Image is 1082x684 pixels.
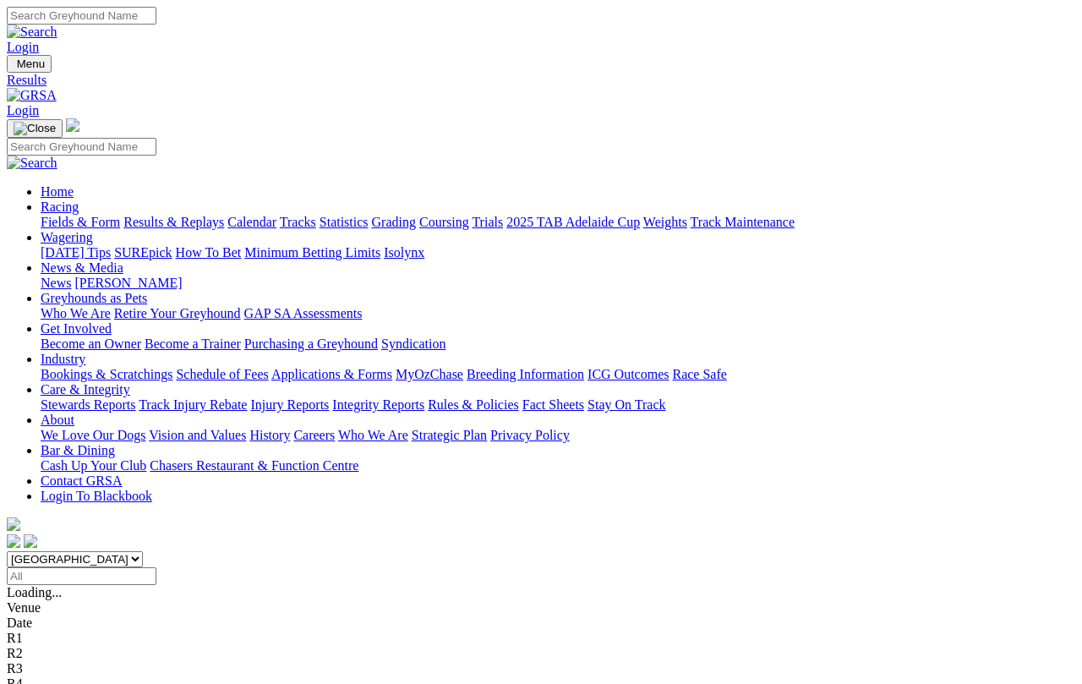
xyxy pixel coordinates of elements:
a: Contact GRSA [41,473,122,488]
a: Wagering [41,230,93,244]
div: Industry [41,367,1075,382]
a: Login To Blackbook [41,489,152,503]
a: Get Involved [41,321,112,336]
a: Coursing [419,215,469,229]
a: Fields & Form [41,215,120,229]
a: Retire Your Greyhound [114,306,241,320]
a: Rules & Policies [428,397,519,412]
a: MyOzChase [396,367,463,381]
a: Applications & Forms [271,367,392,381]
div: Greyhounds as Pets [41,306,1075,321]
div: Get Involved [41,337,1075,352]
div: R1 [7,631,1075,646]
a: Purchasing a Greyhound [244,337,378,351]
a: Track Injury Rebate [139,397,247,412]
a: News & Media [41,260,123,275]
input: Select date [7,567,156,585]
img: GRSA [7,88,57,103]
a: Results & Replays [123,215,224,229]
span: Menu [17,57,45,70]
a: Syndication [381,337,445,351]
a: History [249,428,290,442]
a: Industry [41,352,85,366]
a: Statistics [320,215,369,229]
a: Bar & Dining [41,443,115,457]
div: Venue [7,600,1075,616]
a: GAP SA Assessments [244,306,363,320]
a: Schedule of Fees [176,367,268,381]
a: Strategic Plan [412,428,487,442]
a: Vision and Values [149,428,246,442]
img: logo-grsa-white.png [7,517,20,531]
div: Racing [41,215,1075,230]
img: Close [14,122,56,135]
a: Stewards Reports [41,397,135,412]
a: [DATE] Tips [41,245,111,260]
div: About [41,428,1075,443]
a: [PERSON_NAME] [74,276,182,290]
a: Fact Sheets [522,397,584,412]
a: SUREpick [114,245,172,260]
a: Results [7,73,1075,88]
a: ICG Outcomes [587,367,669,381]
a: Who We Are [338,428,408,442]
span: Loading... [7,585,62,599]
img: logo-grsa-white.png [66,118,79,132]
a: Racing [41,200,79,214]
a: Weights [643,215,687,229]
div: Date [7,616,1075,631]
a: Careers [293,428,335,442]
a: About [41,413,74,427]
a: Stay On Track [587,397,665,412]
a: Breeding Information [467,367,584,381]
button: Toggle navigation [7,119,63,138]
a: Isolynx [384,245,424,260]
a: Care & Integrity [41,382,130,397]
img: Search [7,156,57,171]
a: Become a Trainer [145,337,241,351]
a: Bookings & Scratchings [41,367,172,381]
img: facebook.svg [7,534,20,548]
a: We Love Our Dogs [41,428,145,442]
a: Login [7,40,39,54]
a: Track Maintenance [691,215,795,229]
a: Become an Owner [41,337,141,351]
a: Home [41,184,74,199]
button: Toggle navigation [7,55,52,73]
a: Calendar [227,215,276,229]
a: Injury Reports [250,397,329,412]
a: Race Safe [672,367,726,381]
a: Privacy Policy [490,428,570,442]
div: Wagering [41,245,1075,260]
img: twitter.svg [24,534,37,548]
div: News & Media [41,276,1075,291]
a: Cash Up Your Club [41,458,146,473]
a: Integrity Reports [332,397,424,412]
div: R3 [7,661,1075,676]
a: Who We Are [41,306,111,320]
div: Bar & Dining [41,458,1075,473]
a: Grading [372,215,416,229]
input: Search [7,138,156,156]
img: Search [7,25,57,40]
a: Tracks [280,215,316,229]
a: News [41,276,71,290]
input: Search [7,7,156,25]
a: Trials [472,215,503,229]
div: R2 [7,646,1075,661]
a: Minimum Betting Limits [244,245,380,260]
a: Chasers Restaurant & Function Centre [150,458,358,473]
a: How To Bet [176,245,242,260]
a: Greyhounds as Pets [41,291,147,305]
a: Login [7,103,39,118]
div: Care & Integrity [41,397,1075,413]
a: 2025 TAB Adelaide Cup [506,215,640,229]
